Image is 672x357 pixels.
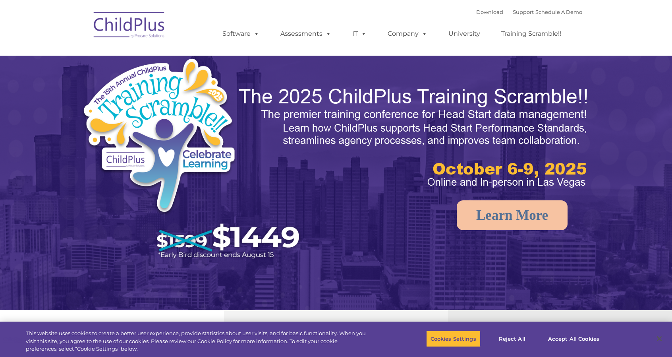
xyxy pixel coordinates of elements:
[344,26,375,42] a: IT
[440,26,488,42] a: University
[380,26,435,42] a: Company
[476,9,503,15] a: Download
[487,330,537,347] button: Reject All
[535,9,582,15] a: Schedule A Demo
[457,200,568,230] a: Learn More
[214,26,267,42] a: Software
[544,330,604,347] button: Accept All Cookies
[476,9,582,15] font: |
[272,26,339,42] a: Assessments
[110,52,135,58] span: Last name
[26,330,370,353] div: This website uses cookies to create a better user experience, provide statistics about user visit...
[90,6,169,46] img: ChildPlus by Procare Solutions
[651,330,668,347] button: Close
[110,85,144,91] span: Phone number
[493,26,569,42] a: Training Scramble!!
[426,330,481,347] button: Cookies Settings
[513,9,534,15] a: Support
